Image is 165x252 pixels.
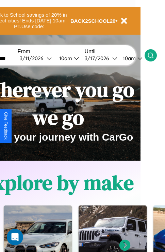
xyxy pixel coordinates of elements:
div: 10am [119,55,137,61]
label: Until [85,49,145,55]
div: 10am [56,55,74,61]
div: 3 / 17 / 2026 [85,55,112,61]
button: 3/11/2026 [18,55,54,62]
div: Open Intercom Messenger [7,229,23,245]
b: BACK2SCHOOL20 [70,18,116,24]
div: Give Feedback [3,112,8,140]
button: 10am [54,55,81,62]
button: 10am [117,55,145,62]
div: 3 / 11 / 2026 [20,55,47,61]
label: From [18,49,81,55]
